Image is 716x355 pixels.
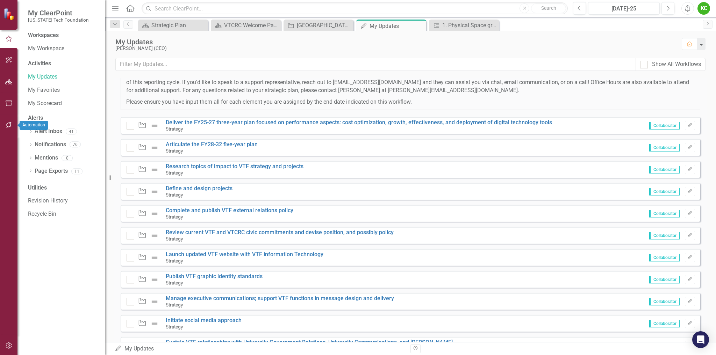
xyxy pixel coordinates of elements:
[115,345,405,353] div: My Updates
[649,320,680,327] span: Collaborator
[166,236,183,242] small: Strategy
[3,8,16,20] img: ClearPoint Strategy
[28,184,98,192] div: Utilities
[28,86,98,94] a: My Favorites
[166,317,242,324] a: Initiate social media approach
[166,119,552,126] a: Deliver the FY25-27 three-year plan focused on performance aspects: cost optimization, growth, ef...
[126,98,695,106] p: Please ensure you have input them all for each element you are assigned by the end date indicated...
[28,210,98,218] a: Recycle Bin
[28,9,89,17] span: My ClearPoint
[166,251,323,258] a: Launch updated VTF website with VTF information Technology
[442,21,497,30] div: 1. Physical Space grand opening by [DATE]
[166,273,263,280] a: Publish VTF graphic identity standards
[71,168,83,174] div: 11
[649,188,680,195] span: Collaborator
[649,144,680,151] span: Collaborator
[531,3,566,13] button: Search
[166,295,394,302] a: Manage executive communications; support VTF functions in message design and delivery
[35,141,66,149] a: Notifications
[126,71,695,95] p: - Make sure to mark the Task in the Workflow as Complete once you’re done inputting your updates....
[166,185,232,192] a: Define and design projects
[142,2,568,15] input: Search ClearPoint...
[166,163,303,170] a: Research topics of impact to VTF strategy and projects
[28,31,59,39] div: Workspaces
[285,21,352,30] a: [GEOGRAPHIC_DATA]: Entrepreneur Resource Center (KnowledgeWorks 2.0)
[166,258,183,264] small: Strategy
[649,122,680,130] span: Collaborator
[649,232,680,239] span: Collaborator
[35,127,62,135] a: Alert Inbox
[115,46,675,51] div: [PERSON_NAME] (CEO)
[370,22,424,30] div: My Updates
[115,58,636,71] input: Filter My Updates...
[166,126,183,132] small: Strategy
[70,142,81,148] div: 76
[20,121,48,130] div: Automation
[150,341,159,350] img: Not Defined
[649,298,680,305] span: Collaborator
[150,209,159,218] img: Not Defined
[150,319,159,328] img: Not Defined
[140,21,206,30] a: Strategic Plan
[62,155,73,161] div: 0
[166,324,183,330] small: Strategy
[649,210,680,217] span: Collaborator
[150,187,159,196] img: Not Defined
[166,192,183,198] small: Strategy
[697,2,710,15] button: KC
[151,21,206,30] div: Strategic Plan
[649,166,680,173] span: Collaborator
[166,229,394,236] a: Review current VTF and VTCRC civic commitments and devise position, and possibly policy
[590,5,657,13] div: [DATE]-25
[150,121,159,130] img: Not Defined
[166,280,183,286] small: Strategy
[166,148,183,154] small: Strategy
[35,167,68,175] a: Page Exports
[213,21,279,30] a: VTCRC Welcome Page
[150,275,159,284] img: Not Defined
[115,38,675,46] div: My Updates
[166,214,183,220] small: Strategy
[150,165,159,174] img: Not Defined
[28,114,98,122] div: Alerts
[166,141,258,148] a: Articulate the FY28-32 five-year plan
[150,143,159,152] img: Not Defined
[28,73,98,81] a: My Updates
[150,253,159,262] img: Not Defined
[166,302,183,308] small: Strategy
[297,21,352,30] div: [GEOGRAPHIC_DATA]: Entrepreneur Resource Center (KnowledgeWorks 2.0)
[166,170,183,176] small: Strategy
[431,21,497,30] a: 1. Physical Space grand opening by [DATE]
[649,276,680,283] span: Collaborator
[28,17,89,23] small: [US_STATE] Tech Foundation
[649,254,680,261] span: Collaborator
[35,154,58,162] a: Mentions
[692,331,709,348] div: Open Intercom Messenger
[150,297,159,306] img: Not Defined
[28,99,98,108] a: My Scorecard
[28,197,98,205] a: Revision History
[588,2,660,15] button: [DATE]-25
[166,207,293,214] a: Complete and publish VTF external relations policy
[224,21,279,30] div: VTCRC Welcome Page
[66,128,77,134] div: 41
[541,5,556,11] span: Search
[652,60,701,68] div: Show All Workflows
[28,60,98,68] div: Activities
[150,231,159,240] img: Not Defined
[28,45,98,53] a: My Workspace
[649,342,680,349] span: Collaborator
